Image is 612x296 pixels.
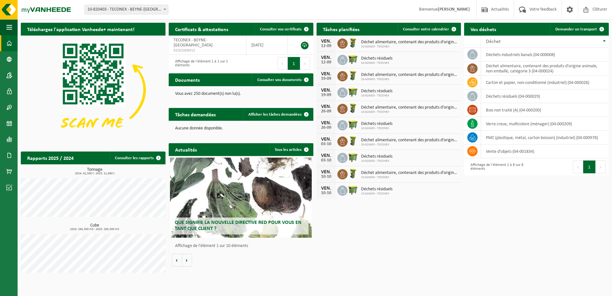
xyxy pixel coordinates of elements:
[361,170,458,176] span: Déchet alimentaire, contenant des produits d'origine animale, non emballé, catég...
[550,23,608,36] a: Demander un transport
[320,109,333,114] div: 26-09
[361,192,392,196] span: 10-820403 - TECONEX
[172,254,182,267] button: Vorige
[320,186,333,191] div: VEN.
[248,112,302,117] span: Afficher les tâches demandées
[403,27,449,31] span: Consulter votre calendrier
[348,37,358,48] img: WB-0060-HPE-GN-50
[243,108,313,121] a: Afficher les tâches demandées
[24,223,165,231] h3: Cube
[361,110,458,114] span: 10-820403 - TECONEX
[320,93,333,97] div: 19-09
[361,105,458,110] span: Déchet alimentaire, contenant des produits d'origine animale, non emballé, catég...
[175,244,310,248] p: Affichage de l'élément 1 sur 10 éléments
[21,36,165,144] img: Download de VHEPlus App
[246,36,288,55] td: [DATE]
[260,27,302,31] span: Consulter vos certificats
[173,48,241,53] span: RED25009415
[361,89,392,94] span: Déchets résiduels
[175,220,302,231] span: Que signifie la nouvelle directive RED pour vous en tant que client ?
[320,39,333,44] div: VEN.
[361,78,458,81] span: 10-820403 - TECONEX
[464,23,503,35] h2: Vos déchets
[481,103,609,117] td: bois non traité (A) (04-000200)
[361,56,392,61] span: Déchets résiduels
[348,70,358,81] img: WB-0060-HPE-GN-50
[320,60,333,65] div: 12-09
[320,126,333,130] div: 26-09
[320,158,333,163] div: 03-10
[596,160,606,173] button: Next
[85,5,168,14] span: 10-820403 - TECONEX - BEYNE-HEUSAY
[169,73,206,86] h2: Documents
[320,169,333,175] div: VEN.
[21,23,141,35] h2: Téléchargez l'application Vanheede+ maintenant!
[320,153,333,158] div: VEN.
[175,126,307,131] p: Aucune donnée disponible.
[348,152,358,163] img: WB-1100-HPE-GN-50
[348,86,358,97] img: WB-1100-HPE-GN-50
[555,27,597,31] span: Demander un transport
[320,44,333,48] div: 12-09
[361,127,392,130] span: 10-820403 - TECONEX
[348,136,358,146] img: WB-0060-HPE-GN-50
[583,160,596,173] button: 1
[270,143,313,156] a: Tous les articles
[320,104,333,109] div: VEN.
[361,72,458,78] span: Déchet alimentaire, contenant des produits d'origine animale, non emballé, catég...
[481,144,609,158] td: vente d'objets (04-001834)
[361,121,392,127] span: Déchets résiduels
[398,23,460,36] a: Consulter votre calendrier
[481,62,609,76] td: déchet alimentaire, contenant des produits d'origine animale, non emballé, catégorie 3 (04-000024)
[361,159,392,163] span: 10-820403 - TECONEX
[361,138,458,143] span: Déchet alimentaire, contenant des produits d'origine animale, non emballé, catég...
[361,94,392,98] span: 10-820403 - TECONEX
[320,88,333,93] div: VEN.
[481,131,609,144] td: PMC (plastique, métal, carton boisson) (industriel) (04-000978)
[438,7,470,12] strong: [PERSON_NAME]
[361,187,392,192] span: Déchets résiduels
[481,76,609,89] td: carton et papier, non-conditionné (industriel) (04-000026)
[361,45,458,49] span: 10-820403 - TECONEX
[255,23,313,36] a: Consulter vos certificats
[320,191,333,195] div: 10-10
[169,143,203,156] h2: Actualités
[169,23,235,35] h2: Certificats & attestations
[573,160,583,173] button: Previous
[24,172,165,175] span: 2024: 42,500 t - 2025: 21,660 t
[172,56,238,70] div: Affichage de l'élément 1 à 1 sur 1 éléments
[278,57,288,70] button: Previous
[110,152,165,164] a: Consulter les rapports
[320,137,333,142] div: VEN.
[175,92,307,96] p: Vous avez 250 document(s) non lu(s).
[320,120,333,126] div: VEN.
[169,108,222,120] h2: Tâches demandées
[320,175,333,179] div: 10-10
[320,142,333,146] div: 03-10
[348,103,358,114] img: WB-0060-HPE-GN-50
[288,57,300,70] button: 1
[481,117,609,131] td: verre creux, multicolore (ménager) (04-000209)
[182,254,192,267] button: Volgende
[320,71,333,77] div: VEN.
[300,57,310,70] button: Next
[481,48,609,62] td: déchets industriels banals (04-000008)
[85,5,168,14] span: 10-820403 - TECONEX - BEYNE-HEUSAY
[252,73,313,86] a: Consulter vos documents
[320,55,333,60] div: VEN.
[24,228,165,231] span: 2024: 294,300 m3 - 2025: 200,300 m3
[348,119,358,130] img: WB-1100-HPE-GN-50
[320,77,333,81] div: 19-09
[481,89,609,103] td: déchets résiduels (04-000029)
[257,78,302,82] span: Consulter vos documents
[24,168,165,175] h3: Tonnage
[173,38,213,48] span: TECONEX - BEYNE-[GEOGRAPHIC_DATA]
[348,54,358,65] img: WB-1100-HPE-GN-50
[317,23,366,35] h2: Tâches planifiées
[348,168,358,179] img: WB-0060-HPE-GN-50
[467,160,533,174] div: Affichage de l'élément 1 à 8 sur 8 éléments
[361,40,458,45] span: Déchet alimentaire, contenant des produits d'origine animale, non emballé, catég...
[486,39,501,44] span: Déchet
[21,152,80,164] h2: Rapports 2025 / 2024
[361,143,458,147] span: 10-820403 - TECONEX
